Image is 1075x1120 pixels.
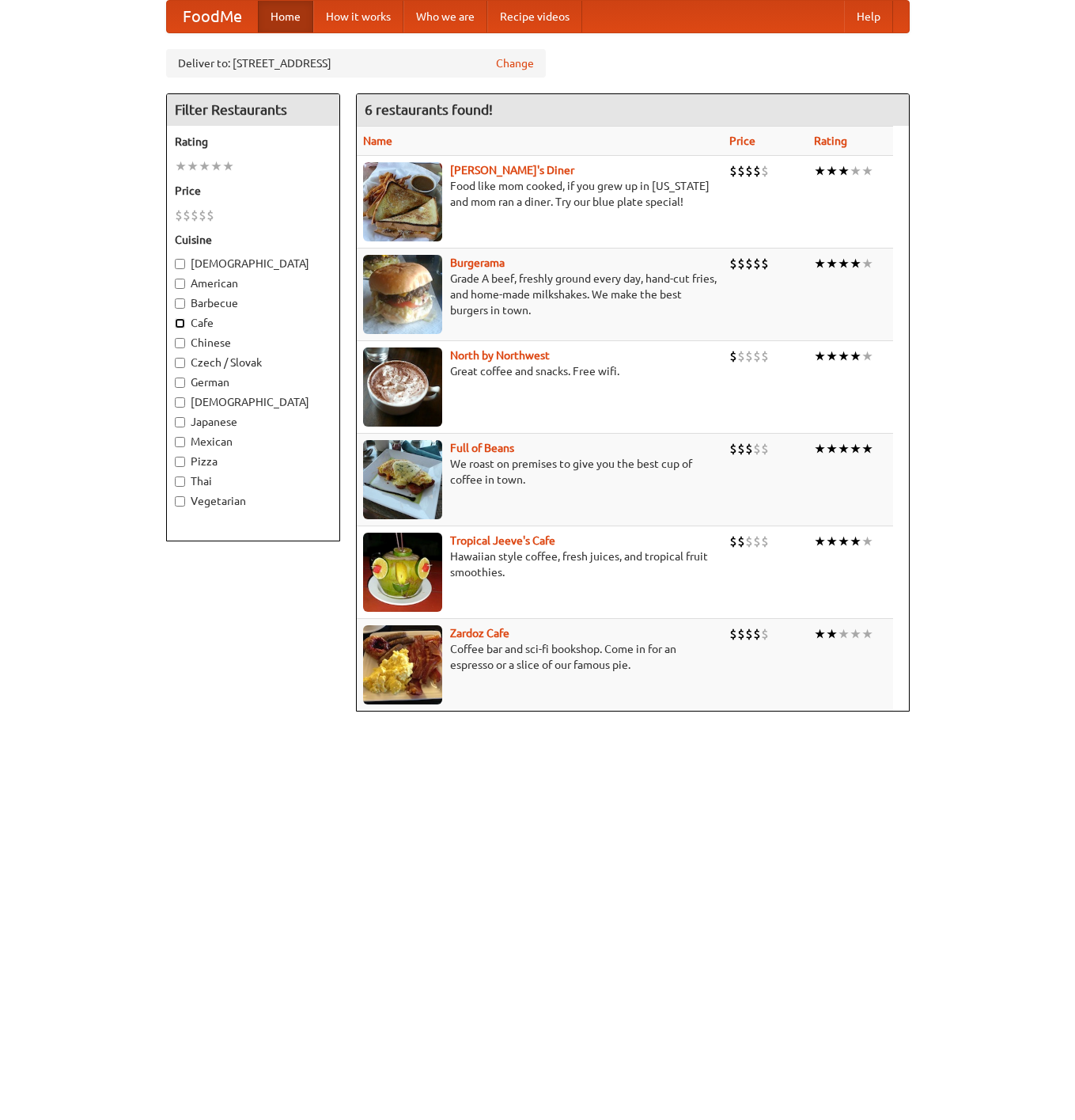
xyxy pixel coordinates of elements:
[814,162,826,180] li: ★
[745,162,753,180] li: $
[826,533,838,550] li: ★
[363,162,442,241] img: sallys.jpg
[175,358,185,368] input: Czech / Slovak
[745,347,753,365] li: $
[838,347,850,365] li: ★
[850,625,861,643] li: ★
[761,255,769,272] li: $
[737,347,745,365] li: $
[761,347,769,365] li: $
[729,533,737,550] li: $
[365,102,493,117] ng-pluralize: 6 restaurants found!
[450,256,505,269] a: Burgerama
[175,338,185,348] input: Chinese
[861,162,873,180] li: ★
[175,454,331,469] label: Pizza
[450,534,555,547] a: Tropical Jeeve's Cafe
[737,533,745,550] li: $
[729,255,737,272] li: $
[450,349,550,362] a: North by Northwest
[175,496,185,507] input: Vegetarian
[496,55,534,71] a: Change
[258,1,313,32] a: Home
[826,347,838,365] li: ★
[826,162,838,180] li: ★
[838,625,850,643] li: ★
[814,255,826,272] li: ★
[175,259,185,269] input: [DEMOGRAPHIC_DATA]
[175,437,185,447] input: Mexican
[745,255,753,272] li: $
[175,374,331,390] label: German
[729,162,737,180] li: $
[175,378,185,388] input: German
[175,298,185,309] input: Barbecue
[745,440,753,457] li: $
[363,347,442,427] img: north.jpg
[175,207,183,224] li: $
[844,1,893,32] a: Help
[737,440,745,457] li: $
[199,158,210,175] li: ★
[729,347,737,365] li: $
[175,335,331,351] label: Chinese
[838,440,850,457] li: ★
[166,49,546,78] div: Deliver to: [STREET_ADDRESS]
[363,255,442,334] img: burgerama.jpg
[167,94,339,126] h4: Filter Restaurants
[838,162,850,180] li: ★
[761,533,769,550] li: $
[753,255,761,272] li: $
[175,318,185,328] input: Cafe
[175,493,331,509] label: Vegetarian
[850,440,861,457] li: ★
[745,533,753,550] li: $
[175,232,331,248] h5: Cuisine
[850,347,861,365] li: ★
[363,135,392,147] a: Name
[210,158,222,175] li: ★
[175,183,331,199] h5: Price
[187,158,199,175] li: ★
[826,255,838,272] li: ★
[450,164,574,177] b: [PERSON_NAME]'s Diner
[850,255,861,272] li: ★
[206,207,214,224] li: $
[191,207,199,224] li: $
[363,549,717,580] p: Hawaiian style coffee, fresh juices, and tropical fruit smoothies.
[729,440,737,457] li: $
[183,207,191,224] li: $
[363,363,717,379] p: Great coffee and snacks. Free wifi.
[175,355,331,370] label: Czech / Slovak
[753,533,761,550] li: $
[861,347,873,365] li: ★
[814,533,826,550] li: ★
[450,442,514,454] a: Full of Beans
[753,347,761,365] li: $
[861,440,873,457] li: ★
[222,158,234,175] li: ★
[363,440,442,519] img: beans.jpg
[175,275,331,291] label: American
[199,207,206,224] li: $
[175,417,185,427] input: Japanese
[175,397,185,408] input: [DEMOGRAPHIC_DATA]
[175,473,331,489] label: Thai
[175,457,185,467] input: Pizza
[175,434,331,450] label: Mexican
[729,135,755,147] a: Price
[753,162,761,180] li: $
[363,456,717,488] p: We roast on premises to give you the best cup of coffee in town.
[761,162,769,180] li: $
[175,295,331,311] label: Barbecue
[861,625,873,643] li: ★
[175,394,331,410] label: [DEMOGRAPHIC_DATA]
[814,625,826,643] li: ★
[175,134,331,150] h5: Rating
[175,256,331,271] label: [DEMOGRAPHIC_DATA]
[363,533,442,612] img: jeeves.jpg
